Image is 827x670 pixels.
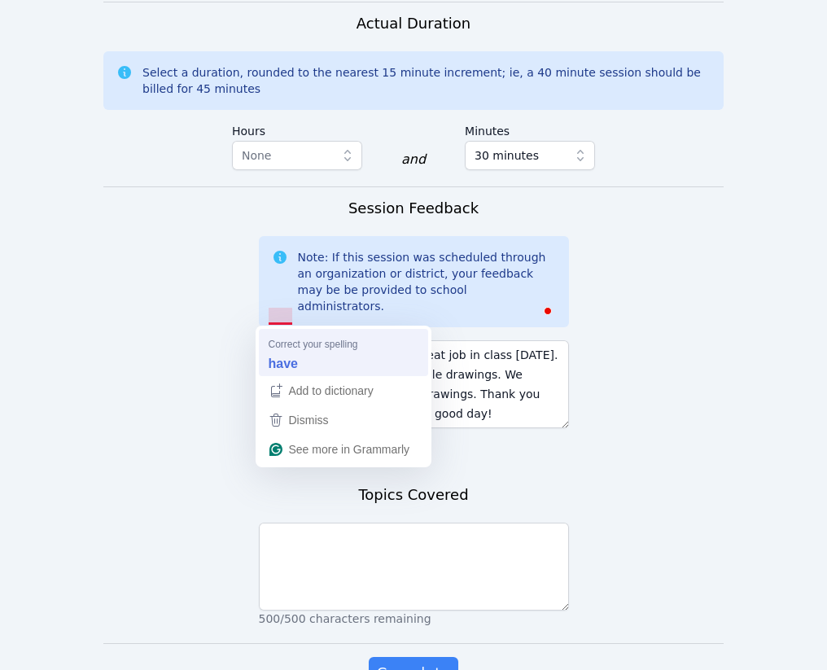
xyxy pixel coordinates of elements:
[475,146,539,165] span: 30 minutes
[242,149,272,162] span: None
[259,611,569,627] p: 500/500 characters remaining
[465,141,595,170] button: 30 minutes
[358,484,468,506] h3: Topics Covered
[401,150,426,169] div: and
[465,116,595,141] label: Minutes
[232,116,362,141] label: Hours
[298,249,556,314] div: Note: If this session was scheduled through an organization or district, your feedback may be be ...
[357,12,470,35] h3: Actual Duration
[232,141,362,170] button: None
[142,64,711,97] div: Select a duration, rounded to the nearest 15 minute increment; ie, a 40 minute session should be ...
[348,197,479,220] h3: Session Feedback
